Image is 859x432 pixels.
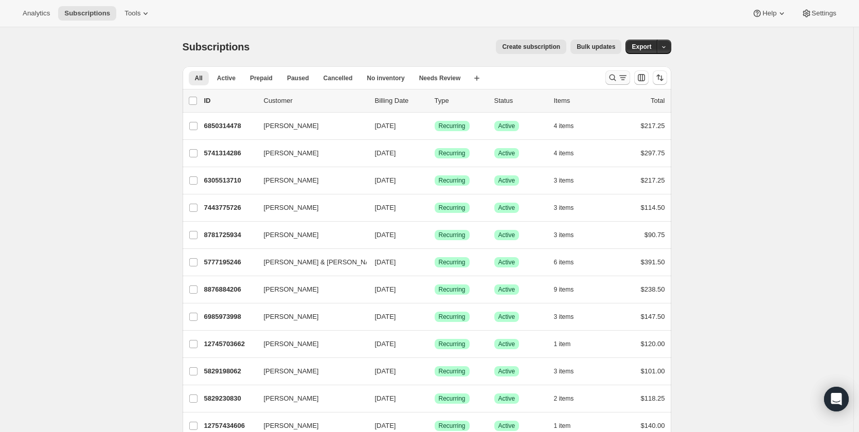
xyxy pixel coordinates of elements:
[264,284,319,295] span: [PERSON_NAME]
[264,175,319,186] span: [PERSON_NAME]
[23,9,50,17] span: Analytics
[554,201,585,215] button: 3 items
[258,390,361,407] button: [PERSON_NAME]
[498,149,515,157] span: Active
[375,313,396,320] span: [DATE]
[554,146,585,160] button: 4 items
[641,367,665,375] span: $101.00
[64,9,110,17] span: Subscriptions
[653,70,667,85] button: Sort the results
[375,231,396,239] span: [DATE]
[641,258,665,266] span: $391.50
[570,40,621,54] button: Bulk updates
[498,285,515,294] span: Active
[554,337,582,351] button: 1 item
[204,337,665,351] div: 12745703662[PERSON_NAME][DATE]SuccessRecurringSuccessActive1 item$120.00
[439,394,466,403] span: Recurring
[204,312,256,322] p: 6985973998
[496,40,566,54] button: Create subscription
[264,339,319,349] span: [PERSON_NAME]
[554,285,574,294] span: 9 items
[554,394,574,403] span: 2 items
[367,74,404,82] span: No inventory
[435,96,486,106] div: Type
[264,230,319,240] span: [PERSON_NAME]
[258,200,361,216] button: [PERSON_NAME]
[204,284,256,295] p: 8876884206
[439,231,466,239] span: Recurring
[264,312,319,322] span: [PERSON_NAME]
[375,149,396,157] span: [DATE]
[204,119,665,133] div: 6850314478[PERSON_NAME][DATE]SuccessRecurringSuccessActive4 items$217.25
[204,228,665,242] div: 8781725934[PERSON_NAME][DATE]SuccessRecurringSuccessActive3 items$90.75
[554,258,574,266] span: 6 items
[375,176,396,184] span: [DATE]
[554,119,585,133] button: 4 items
[498,204,515,212] span: Active
[258,172,361,189] button: [PERSON_NAME]
[375,285,396,293] span: [DATE]
[498,340,515,348] span: Active
[204,255,665,269] div: 5777195246[PERSON_NAME] & [PERSON_NAME][DATE]SuccessRecurringSuccessActive6 items$391.50
[645,231,665,239] span: $90.75
[124,9,140,17] span: Tools
[439,422,466,430] span: Recurring
[641,340,665,348] span: $120.00
[554,422,571,430] span: 1 item
[204,121,256,131] p: 6850314478
[641,122,665,130] span: $217.25
[494,96,546,106] p: Status
[204,203,256,213] p: 7443775726
[634,70,649,85] button: Customize table column order and visibility
[498,313,515,321] span: Active
[204,96,665,106] div: IDCustomerBilling DateTypeStatusItemsTotal
[264,203,319,213] span: [PERSON_NAME]
[502,43,560,51] span: Create subscription
[812,9,836,17] span: Settings
[287,74,309,82] span: Paused
[746,6,793,21] button: Help
[554,310,585,324] button: 3 items
[605,70,630,85] button: Search and filter results
[264,257,382,267] span: [PERSON_NAME] & [PERSON_NAME]
[204,339,256,349] p: 12745703662
[554,391,585,406] button: 2 items
[204,257,256,267] p: 5777195246
[204,230,256,240] p: 8781725934
[641,394,665,402] span: $118.25
[118,6,157,21] button: Tools
[375,204,396,211] span: [DATE]
[183,41,250,52] span: Subscriptions
[16,6,56,21] button: Analytics
[439,204,466,212] span: Recurring
[641,313,665,320] span: $147.50
[498,422,515,430] span: Active
[204,364,665,379] div: 5829198062[PERSON_NAME][DATE]SuccessRecurringSuccessActive3 items$101.00
[204,148,256,158] p: 5741314286
[554,255,585,269] button: 6 items
[439,258,466,266] span: Recurring
[632,43,651,51] span: Export
[498,367,515,375] span: Active
[554,231,574,239] span: 3 items
[258,309,361,325] button: [PERSON_NAME]
[439,285,466,294] span: Recurring
[375,340,396,348] span: [DATE]
[264,96,367,106] p: Customer
[554,313,574,321] span: 3 items
[264,148,319,158] span: [PERSON_NAME]
[625,40,657,54] button: Export
[498,258,515,266] span: Active
[204,201,665,215] div: 7443775726[PERSON_NAME][DATE]SuccessRecurringSuccessActive3 items$114.50
[324,74,353,82] span: Cancelled
[577,43,615,51] span: Bulk updates
[554,204,574,212] span: 3 items
[204,310,665,324] div: 6985973998[PERSON_NAME][DATE]SuccessRecurringSuccessActive3 items$147.50
[195,74,203,82] span: All
[375,96,426,106] p: Billing Date
[554,149,574,157] span: 4 items
[469,71,485,85] button: Create new view
[204,421,256,431] p: 12757434606
[264,121,319,131] span: [PERSON_NAME]
[375,122,396,130] span: [DATE]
